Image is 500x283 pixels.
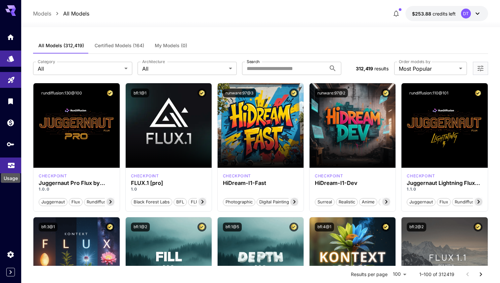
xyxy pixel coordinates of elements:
button: Stylized [379,197,400,206]
p: checkpoint [223,173,251,179]
p: Results per page [351,271,388,278]
span: Digital Painting [257,199,291,205]
span: Certified Models (164) [95,43,144,49]
div: Usage [7,159,15,167]
button: Certified Model – Vetted for best performance and includes a commercial license. [289,223,298,231]
label: Order models by [399,59,430,64]
span: FLUX.1 [pro] [188,199,219,205]
span: All [142,65,226,73]
div: FLUX.1 D [407,173,435,179]
span: Photographic [223,199,255,205]
div: Playground [7,74,15,82]
button: Realistic [336,197,358,206]
button: bfl:1@1 [131,88,149,97]
button: bfl:4@1 [315,223,334,231]
span: flux [437,199,450,205]
span: Most Popular [399,65,456,73]
div: API Keys [7,140,15,148]
div: Wallet [7,119,15,127]
span: Surreal [315,199,334,205]
span: rundiffusion [84,199,115,205]
p: checkpoint [315,173,343,179]
span: All Models (312,419) [38,43,84,49]
span: flux [69,199,82,205]
button: runware:97@3 [223,88,256,97]
p: checkpoint [131,173,159,179]
button: rundiffusion:130@100 [39,88,85,97]
button: rundiffusion [84,197,115,206]
button: $253.87986DT [405,6,488,21]
button: bfl:2@2 [407,223,426,231]
button: bfl:1@5 [223,223,242,231]
div: HiDream Fast [223,173,251,179]
h3: FLUX.1 [pro] [131,180,206,186]
button: FLUX.1 [pro] [188,197,219,206]
button: Certified Model – Vetted for best performance and includes a commercial license. [381,223,390,231]
button: Open more filters [477,64,484,73]
button: Certified Model – Vetted for best performance and includes a commercial license. [105,223,114,231]
div: fluxpro [131,173,159,179]
div: Settings [7,250,15,259]
span: 312,419 [356,66,373,71]
span: BFL [174,199,187,205]
button: BFL [174,197,187,206]
button: Certified Model – Vetted for best performance and includes a commercial license. [197,88,206,97]
span: Stylized [379,199,399,205]
a: All Models [63,10,89,18]
button: Certified Model – Vetted for best performance and includes a commercial license. [105,88,114,97]
button: juggernaut [407,197,436,206]
span: results [374,66,389,71]
div: Models [7,53,15,61]
button: Certified Model – Vetted for best performance and includes a commercial license. [289,88,298,97]
button: Surreal [315,197,335,206]
span: juggernaut [39,199,67,205]
label: Architecture [142,59,165,64]
button: Digital Painting [257,197,292,206]
div: HiDream Dev [315,173,343,179]
div: 100 [390,269,409,279]
span: My Models (0) [155,43,187,49]
button: bfl:3@1 [39,223,58,231]
div: FLUX.1 D [39,173,67,179]
div: $253.87986 [412,10,456,17]
nav: breadcrumb [33,10,89,18]
div: DT [461,9,471,18]
a: Models [33,10,51,18]
h3: Juggernaut Pro Flux by RunDiffusion [39,180,114,186]
span: juggernaut [407,199,435,205]
span: rundiffusion [452,199,483,205]
button: bfl:1@2 [131,223,150,231]
span: Anime [359,199,377,205]
p: checkpoint [39,173,67,179]
button: Certified Model – Vetted for best performance and includes a commercial license. [381,88,390,97]
div: Usage [1,173,21,183]
button: flux [69,197,83,206]
button: Black Forest Labs [131,197,172,206]
button: Certified Model – Vetted for best performance and includes a commercial license. [197,223,206,231]
span: Black Forest Labs [131,199,172,205]
div: HiDream-I1-Dev [315,180,390,186]
button: Anime [359,197,377,206]
label: Search [247,59,260,64]
div: Home [7,33,15,41]
span: credits left [433,11,456,17]
button: Go to next page [474,268,487,281]
span: $253.88 [412,11,433,17]
p: 1.0 [131,186,206,192]
button: Photographic [223,197,255,206]
p: 1.1.0 [407,186,482,192]
button: rundiffusion [452,197,483,206]
button: juggernaut [39,197,67,206]
p: 1.0.0 [39,186,114,192]
button: runware:97@2 [315,88,348,97]
button: Certified Model – Vetted for best performance and includes a commercial license. [474,223,482,231]
span: All [38,65,122,73]
h3: HiDream-I1-Fast [223,180,298,186]
h3: Juggernaut Lightning Flux by RunDiffusion [407,180,482,186]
